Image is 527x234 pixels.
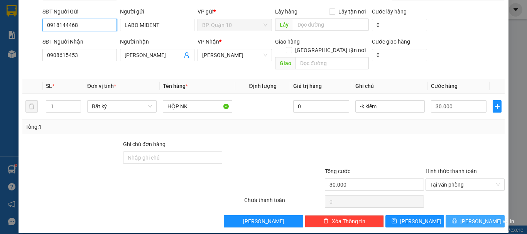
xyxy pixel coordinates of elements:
label: Ghi chú đơn hàng [123,141,166,147]
button: [PERSON_NAME] [224,215,303,227]
div: Người gửi [120,7,194,16]
input: Dọc đường [293,19,369,31]
input: VD: Bàn, Ghế [163,100,232,113]
span: Hotline: 19001152 [61,34,95,39]
span: [PERSON_NAME]: [2,50,84,54]
span: Lấy hàng [275,8,297,15]
span: 01 Võ Văn Truyện, KP.1, Phường 2 [61,23,106,33]
span: [PERSON_NAME] [400,217,441,226]
span: [PERSON_NAME] và In [460,217,514,226]
span: ----------------------------------------- [21,42,95,48]
label: Cước lấy hàng [372,8,407,15]
label: Hình thức thanh toán [426,168,477,174]
span: Bất kỳ [92,101,152,112]
span: [GEOGRAPHIC_DATA] tận nơi [292,46,369,54]
span: SL [46,83,52,89]
span: delete [323,218,329,224]
input: 0 [293,100,349,113]
button: delete [25,100,38,113]
div: Chưa thanh toán [243,196,324,209]
span: Giá trị hàng [293,83,322,89]
span: Hòa Thành [202,49,267,61]
span: plus [493,103,501,109]
button: save[PERSON_NAME] [385,215,444,227]
span: [PERSON_NAME] [243,217,284,226]
span: user-add [184,52,190,58]
strong: ĐỒNG PHƯỚC [61,4,106,11]
span: Tên hàng [163,83,188,89]
span: save [392,218,397,224]
span: Giao [275,57,296,69]
span: VP Nhận [198,39,219,45]
span: 15:02:32 [DATE] [17,56,47,61]
img: logo [3,5,37,39]
th: Ghi chú [352,79,428,94]
div: VP gửi [198,7,272,16]
input: Cước lấy hàng [372,19,427,31]
button: printer[PERSON_NAME] và In [446,215,505,227]
span: Giao hàng [275,39,300,45]
span: BP. Quận 10 [202,19,267,31]
button: deleteXóa Thông tin [305,215,384,227]
span: BPQ101408250089 [39,49,84,55]
button: plus [493,100,502,113]
div: SĐT Người Gửi [42,7,117,16]
span: Tổng cước [325,168,350,174]
div: Tổng: 1 [25,123,204,131]
span: Đơn vị tính [87,83,116,89]
input: Ghi chú đơn hàng [123,152,222,164]
span: Cước hàng [431,83,458,89]
input: Cước giao hàng [372,49,427,61]
span: Lấy tận nơi [335,7,369,16]
div: Người nhận [120,37,194,46]
label: Cước giao hàng [372,39,410,45]
span: Tại văn phòng [430,179,500,190]
span: Bến xe [GEOGRAPHIC_DATA] [61,12,104,22]
input: Ghi Chú [355,100,425,113]
span: Lấy [275,19,293,31]
span: Định lượng [249,83,276,89]
div: SĐT Người Nhận [42,37,117,46]
span: printer [452,218,457,224]
input: Dọc đường [296,57,369,69]
span: Xóa Thông tin [332,217,365,226]
span: In ngày: [2,56,47,61]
